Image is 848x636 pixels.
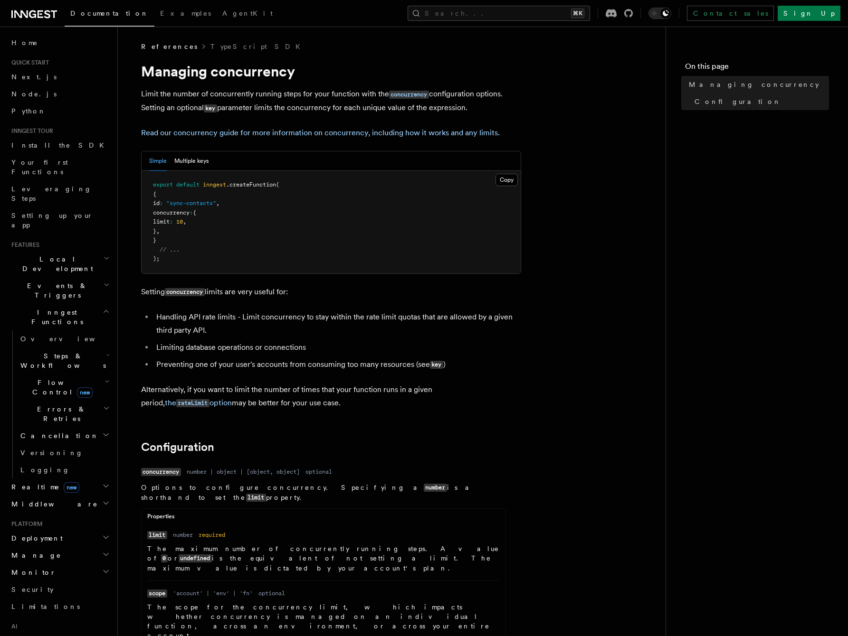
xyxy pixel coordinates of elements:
[8,330,112,478] div: Inngest Functions
[685,61,829,76] h4: On this page
[160,200,163,206] span: :
[203,181,226,188] span: inngest
[8,598,112,615] a: Limitations
[156,228,160,234] span: ,
[11,73,57,81] span: Next.js
[65,3,154,27] a: Documentation
[193,209,196,216] span: {
[176,399,210,407] code: rateLimit
[153,218,170,225] span: limit
[161,554,168,562] code: 0
[8,180,112,207] a: Leveraging Steps
[199,531,225,539] dd: required
[11,603,80,610] span: Limitations
[210,42,306,51] a: TypeScript SDK
[17,351,106,370] span: Steps & Workflows
[153,209,190,216] span: concurrency
[173,589,253,597] dd: 'account' | 'env' | 'fn'
[147,589,167,598] code: scope
[430,361,443,369] code: key
[8,623,18,630] span: AI
[153,255,160,262] span: );
[173,531,193,539] dd: number
[179,554,212,562] code: undefined
[141,63,521,80] h1: Managing concurrency
[8,68,112,85] a: Next.js
[305,468,332,476] dd: optional
[276,181,279,188] span: (
[183,218,186,225] span: ,
[8,85,112,103] a: Node.js
[149,151,167,171] button: Simple
[8,568,56,577] span: Monitor
[689,80,819,89] span: Managing concurrency
[153,341,521,354] li: Limiting database operations or connections
[165,288,205,296] code: concurrency
[64,482,79,493] span: new
[695,97,781,106] span: Configuration
[17,374,112,401] button: Flow Controlnew
[8,304,112,330] button: Inngest Functions
[217,3,278,26] a: AgentKit
[17,431,99,440] span: Cancellation
[160,9,211,17] span: Examples
[20,335,118,343] span: Overview
[8,281,104,300] span: Events & Triggers
[174,151,209,171] button: Multiple keys
[147,531,167,539] code: limit
[495,174,518,186] button: Copy
[11,107,46,115] span: Python
[141,285,521,299] p: Setting limits are very useful for:
[691,93,829,110] a: Configuration
[687,6,774,21] a: Contact sales
[170,218,173,225] span: :
[141,383,521,410] p: Alternatively, if you want to limit the number of times that your function runs in a given period...
[8,251,112,277] button: Local Development
[176,181,200,188] span: default
[141,42,197,51] span: References
[11,159,68,176] span: Your first Functions
[141,483,506,503] p: Options to configure concurrency. Specifying a is a shorthand to set the property.
[8,581,112,598] a: Security
[153,200,160,206] span: id
[8,241,39,249] span: Features
[20,449,83,457] span: Versioning
[216,200,219,206] span: ,
[408,6,590,21] button: Search...⌘K
[187,468,300,476] dd: number | object | [object, object]
[142,513,505,524] div: Properties
[17,427,112,444] button: Cancellation
[571,9,584,18] kbd: ⌘K
[17,404,103,423] span: Errors & Retries
[8,482,79,492] span: Realtime
[141,87,521,115] p: Limit the number of concurrently running steps for your function with the configuration options. ...
[153,181,173,188] span: export
[389,89,429,98] a: concurrency
[17,444,112,461] a: Versioning
[8,277,112,304] button: Events & Triggers
[141,126,521,140] p: .
[8,499,98,509] span: Middleware
[70,9,149,17] span: Documentation
[153,310,521,337] li: Handling API rate limits - Limit concurrency to stay within the rate limit quotas that are allowe...
[424,484,447,492] code: number
[17,401,112,427] button: Errors & Retries
[141,440,214,454] a: Configuration
[685,76,829,93] a: Managing concurrency
[17,378,105,397] span: Flow Control
[8,34,112,51] a: Home
[154,3,217,26] a: Examples
[778,6,840,21] a: Sign Up
[153,228,156,234] span: }
[8,551,61,560] span: Manage
[11,141,110,149] span: Install the SDK
[77,387,93,398] span: new
[8,154,112,180] a: Your first Functions
[8,207,112,234] a: Setting up your app
[190,209,193,216] span: :
[226,181,276,188] span: .createFunction
[8,127,53,135] span: Inngest tour
[153,237,156,243] span: }
[160,246,180,253] span: // ...
[147,544,500,573] p: The maximum number of concurrently running steps. A value of or is the equivalent of not setting ...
